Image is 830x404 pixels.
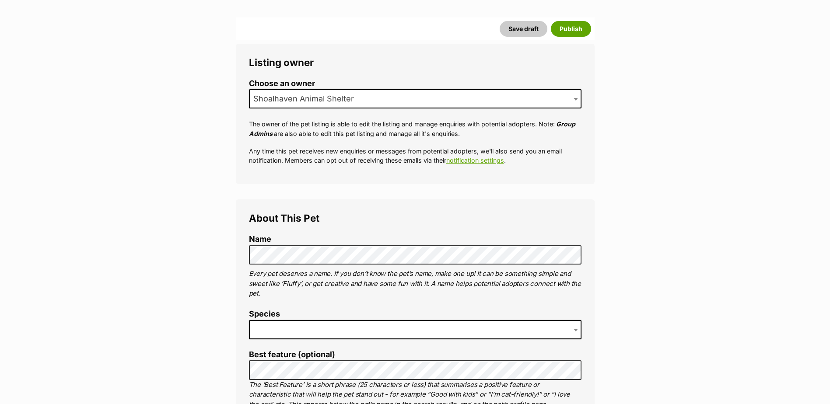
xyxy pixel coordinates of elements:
[249,79,581,88] label: Choose an owner
[249,56,314,68] span: Listing owner
[249,269,581,299] p: Every pet deserves a name. If you don’t know the pet’s name, make one up! It can be something sim...
[249,350,581,359] label: Best feature (optional)
[551,21,591,37] button: Publish
[250,93,363,105] span: Shoalhaven Animal Shelter
[249,235,581,244] label: Name
[249,89,581,108] span: Shoalhaven Animal Shelter
[249,119,581,138] p: The owner of the pet listing is able to edit the listing and manage enquiries with potential adop...
[249,310,581,319] label: Species
[500,21,547,37] button: Save draft
[249,120,575,137] em: Group Admins
[249,146,581,165] p: Any time this pet receives new enquiries or messages from potential adopters, we'll also send you...
[249,212,319,224] span: About This Pet
[446,157,504,164] a: notification settings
